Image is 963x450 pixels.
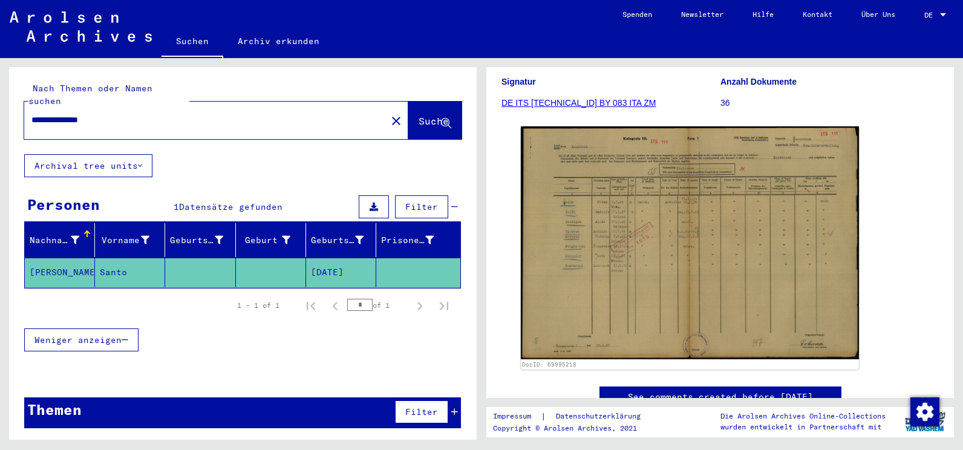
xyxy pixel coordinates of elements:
[179,201,282,212] span: Datensätze gefunden
[720,411,886,422] p: Die Arolsen Archives Online-Collections
[95,223,165,257] mat-header-cell: Vorname
[27,399,82,420] div: Themen
[306,258,376,287] mat-cell: [DATE]
[100,234,149,247] div: Vorname
[10,11,152,42] img: Arolsen_neg.svg
[924,11,938,19] span: DE
[381,234,434,247] div: Prisoner #
[546,410,655,423] a: Datenschutzerklärung
[395,195,448,218] button: Filter
[162,27,223,58] a: Suchen
[165,223,235,257] mat-header-cell: Geburtsname
[522,361,576,368] a: DocID: 69995218
[720,77,797,86] b: Anzahl Dokumente
[236,223,306,257] mat-header-cell: Geburt‏
[223,27,334,56] a: Archiv erkunden
[24,154,152,177] button: Archival tree units
[28,83,152,106] mat-label: Nach Themen oder Namen suchen
[25,258,95,287] mat-cell: [PERSON_NAME]
[628,391,813,403] a: See comments created before [DATE]
[237,300,279,311] div: 1 – 1 of 1
[395,400,448,423] button: Filter
[34,334,122,345] span: Weniger anzeigen
[501,98,656,108] a: DE ITS [TECHNICAL_ID] BY 083 ITA ZM
[311,230,379,250] div: Geburtsdatum
[347,299,408,311] div: of 1
[405,406,438,417] span: Filter
[299,293,323,318] button: First page
[30,230,94,250] div: Nachname
[408,102,462,139] button: Suche
[30,234,79,247] div: Nachname
[241,230,305,250] div: Geburt‏
[720,97,939,109] p: 36
[389,114,403,128] mat-icon: close
[174,201,179,212] span: 1
[910,397,939,426] img: Zustimmung ändern
[95,258,165,287] mat-cell: Santo
[521,126,859,359] img: 001.jpg
[306,223,376,257] mat-header-cell: Geburtsdatum
[27,194,100,215] div: Personen
[493,423,655,434] p: Copyright © Arolsen Archives, 2021
[100,230,165,250] div: Vorname
[376,223,460,257] mat-header-cell: Prisoner #
[903,406,948,437] img: yv_logo.png
[501,77,536,86] b: Signatur
[241,234,290,247] div: Geburt‏
[323,293,347,318] button: Previous page
[493,410,655,423] div: |
[432,293,456,318] button: Last page
[170,234,223,247] div: Geburtsname
[384,108,408,132] button: Clear
[170,230,238,250] div: Geburtsname
[419,115,449,127] span: Suche
[381,230,449,250] div: Prisoner #
[24,328,139,351] button: Weniger anzeigen
[720,422,886,432] p: wurden entwickelt in Partnerschaft mit
[25,223,95,257] mat-header-cell: Nachname
[408,293,432,318] button: Next page
[493,410,541,423] a: Impressum
[405,201,438,212] span: Filter
[311,234,364,247] div: Geburtsdatum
